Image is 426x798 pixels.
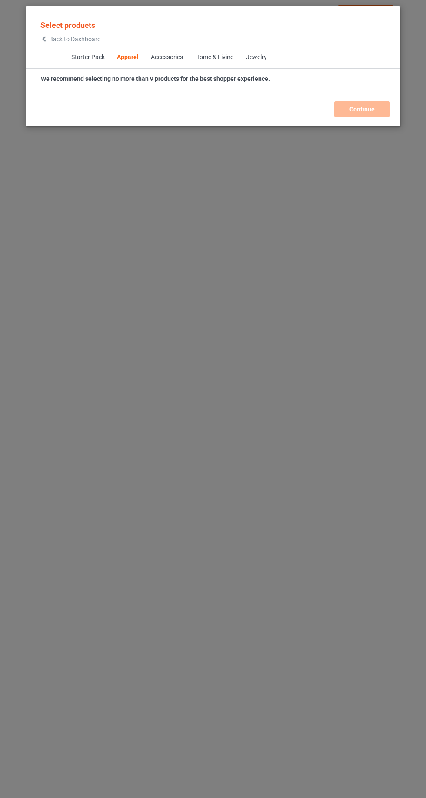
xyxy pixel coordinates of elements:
[65,47,110,68] span: Starter Pack
[40,20,95,30] span: Select products
[49,36,101,43] span: Back to Dashboard
[150,53,183,62] div: Accessories
[246,53,266,62] div: Jewelry
[41,75,270,82] strong: We recommend selecting no more than 9 products for the best shopper experience.
[195,53,233,62] div: Home & Living
[116,53,138,62] div: Apparel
